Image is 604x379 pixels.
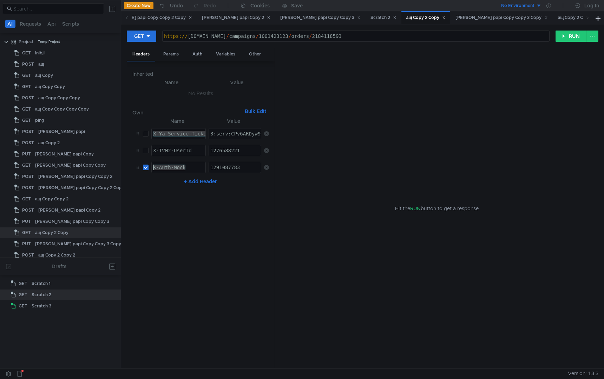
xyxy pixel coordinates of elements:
div: [PERSON_NAME] papi Copy 2 [38,205,100,215]
div: Undo [170,1,183,10]
div: Redo [204,1,216,10]
div: [PERSON_NAME] papi Copy Copy 3 Copy [35,239,121,249]
div: ащ Copy Copy Copy [38,93,80,103]
button: All [5,20,15,28]
div: ping [35,115,44,126]
div: ащ Copy Copy Copy Copy [35,104,89,114]
div: ащ Copy [35,70,53,81]
div: No Environment [501,2,534,9]
div: [PERSON_NAME] papi Copy Copy 3 [35,216,109,227]
div: [PERSON_NAME] papi Copy Copy 3 [280,14,361,21]
div: ащ Copy 2 Copy [406,14,446,21]
span: GET [22,48,31,58]
button: + Add Header [181,177,220,186]
div: Scratch 2 [370,14,396,21]
th: Name [138,78,205,87]
h6: Own [132,108,242,117]
div: ащ Copy 2 Copy 2 [558,14,601,21]
div: ащ Copy Copy 2 [35,194,68,204]
button: Api [45,20,58,28]
span: POST [22,171,34,182]
span: POST [22,182,34,193]
th: Value [205,78,269,87]
span: GET [22,115,31,126]
button: Scripts [60,20,81,28]
div: Headers [127,48,155,61]
div: Log In [584,1,599,10]
button: Bulk Edit [242,107,269,115]
input: Search... [13,5,100,13]
div: Scratch 1 [32,278,51,289]
span: Version: 1.3.3 [568,368,598,379]
div: [PERSON_NAME] papi Copy Copy [35,160,106,171]
span: POST [22,59,34,69]
button: Undo [153,0,188,11]
div: Other [243,48,267,61]
span: GET [19,278,27,289]
th: Name [149,117,206,125]
span: GET [22,70,31,81]
button: Create New [124,2,153,9]
span: POST [22,250,34,260]
div: [PERSON_NAME] papi Copy Copy 2 Copy [100,14,192,21]
span: GET [22,81,31,92]
span: POST [22,205,34,215]
div: ащ [38,59,44,69]
span: GET [19,290,27,300]
div: Temp Project [38,36,60,47]
div: [PERSON_NAME] papi Copy Copy 2 [38,171,112,182]
div: [PERSON_NAME] papi Copy [35,149,94,159]
button: Requests [18,20,43,28]
span: POST [22,126,34,137]
div: Variables [210,48,241,61]
div: [PERSON_NAME] papi Copy Copy 2 Copy [38,182,124,193]
span: POST [22,138,34,148]
div: Cookies [250,1,270,10]
th: Value [206,117,261,125]
span: GET [19,301,27,311]
nz-embed-empty: No Results [188,90,213,97]
button: GET [127,31,156,42]
span: POST [22,93,34,103]
div: ащ Copy 2 [38,138,60,148]
div: ащ Copy 2 Copy 2 [38,250,75,260]
span: GET [22,104,31,114]
div: [PERSON_NAME] papi [38,126,85,137]
span: GET [22,194,31,204]
span: Hit the button to get a response [395,205,479,212]
div: ащ Copy 2 Copy [35,227,68,238]
div: Auth [187,48,208,61]
span: GET [22,227,31,238]
button: Redo [188,0,221,11]
div: Scratch 3 [32,301,51,311]
div: Params [158,48,184,61]
span: GET [22,160,31,171]
span: PUT [22,149,31,159]
span: PUT [22,216,31,227]
span: PUT [22,239,31,249]
div: lnlbjl [35,48,45,58]
div: Save [291,3,303,8]
div: [PERSON_NAME] papi Copy Copy 3 Copy [455,14,548,21]
h6: Inherited [132,70,269,78]
div: Project [19,36,34,47]
div: GET [134,32,144,40]
div: Scratch 2 [32,290,51,300]
span: RUN [410,205,421,212]
button: RUN [556,31,587,42]
div: ащ Copy Copy [35,81,65,92]
div: Drafts [52,262,66,271]
div: [PERSON_NAME] papi Copy 2 [202,14,270,21]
